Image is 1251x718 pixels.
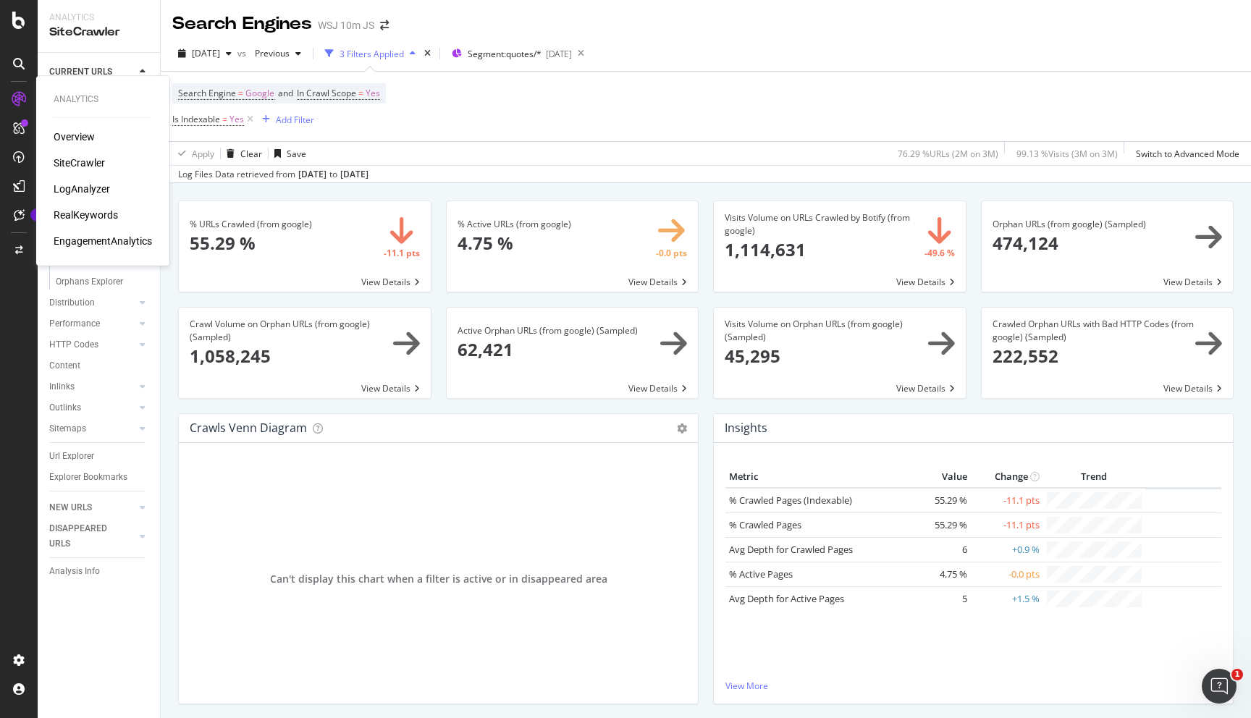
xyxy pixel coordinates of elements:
[240,148,262,160] div: Clear
[971,466,1043,488] th: Change
[1231,669,1243,680] span: 1
[677,423,687,434] i: Options
[287,148,306,160] div: Save
[898,148,998,160] div: 76.29 % URLs ( 2M on 3M )
[56,274,150,290] a: Orphans Explorer
[49,400,135,415] a: Outlinks
[340,48,404,60] div: 3 Filters Applied
[468,48,542,60] span: Segment: quotes/*
[190,418,307,438] h4: Crawls Venn Diagram
[49,337,98,352] div: HTTP Codes
[54,234,152,248] a: EngagementAnalytics
[222,113,227,125] span: =
[340,168,368,181] div: [DATE]
[971,512,1043,537] td: -11.1 pts
[49,295,135,311] a: Distribution
[49,500,92,515] div: NEW URLS
[49,421,86,436] div: Sitemaps
[172,142,214,165] button: Apply
[380,20,389,30] div: arrow-right-arrow-left
[54,93,152,106] div: Analytics
[913,512,971,537] td: 55.29 %
[49,470,150,485] a: Explorer Bookmarks
[249,42,307,65] button: Previous
[49,379,75,394] div: Inlinks
[49,24,148,41] div: SiteCrawler
[49,64,112,80] div: CURRENT URLS
[913,466,971,488] th: Value
[192,47,220,59] span: 2025 Jul. 26th
[172,12,312,36] div: Search Engines
[913,586,971,611] td: 5
[49,316,100,331] div: Performance
[729,592,844,605] a: Avg Depth for Active Pages
[245,83,274,104] span: Google
[249,47,290,59] span: Previous
[192,148,214,160] div: Apply
[729,567,793,580] a: % Active Pages
[49,400,81,415] div: Outlinks
[546,48,572,60] div: [DATE]
[725,680,1221,692] a: View More
[49,379,135,394] a: Inlinks
[971,537,1043,562] td: +0.9 %
[358,87,363,99] span: =
[49,470,127,485] div: Explorer Bookmarks
[446,42,572,65] button: Segment:quotes/*[DATE]
[49,358,150,373] a: Content
[49,337,135,352] a: HTTP Codes
[229,109,244,130] span: Yes
[54,182,110,196] div: LogAnalyzer
[49,64,135,80] a: CURRENT URLS
[913,488,971,513] td: 55.29 %
[49,316,135,331] a: Performance
[318,18,374,33] div: WSJ 10m JS
[49,358,80,373] div: Content
[172,113,220,125] span: Is Indexable
[49,564,150,579] a: Analysis Info
[54,130,95,144] a: Overview
[49,449,150,464] a: Url Explorer
[172,42,237,65] button: [DATE]
[54,156,105,170] a: SiteCrawler
[49,421,135,436] a: Sitemaps
[49,521,135,552] a: DISAPPEARED URLS
[421,46,434,61] div: times
[297,87,356,99] span: In Crawl Scope
[913,562,971,586] td: 4.75 %
[49,12,148,24] div: Analytics
[276,114,314,126] div: Add Filter
[913,537,971,562] td: 6
[319,42,421,65] button: 3 Filters Applied
[269,142,306,165] button: Save
[1202,669,1237,704] iframe: Intercom live chat
[971,562,1043,586] td: -0.0 pts
[729,518,801,531] a: % Crawled Pages
[971,488,1043,513] td: -11.1 pts
[729,543,853,556] a: Avg Depth for Crawled Pages
[270,572,607,586] span: Can't display this chart when a filter is active or in disappeared area
[298,168,327,181] div: [DATE]
[1130,142,1239,165] button: Switch to Advanced Mode
[54,208,118,222] a: RealKeywords
[238,87,243,99] span: =
[49,500,135,515] a: NEW URLS
[49,295,95,311] div: Distribution
[725,466,913,488] th: Metric
[971,586,1043,611] td: +1.5 %
[237,47,249,59] span: vs
[49,449,94,464] div: Url Explorer
[278,87,293,99] span: and
[178,87,236,99] span: Search Engine
[56,274,123,290] div: Orphans Explorer
[30,208,43,221] div: Tooltip anchor
[1016,148,1118,160] div: 99.13 % Visits ( 3M on 3M )
[1043,466,1145,488] th: Trend
[221,142,262,165] button: Clear
[729,494,852,507] a: % Crawled Pages (Indexable)
[1136,148,1239,160] div: Switch to Advanced Mode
